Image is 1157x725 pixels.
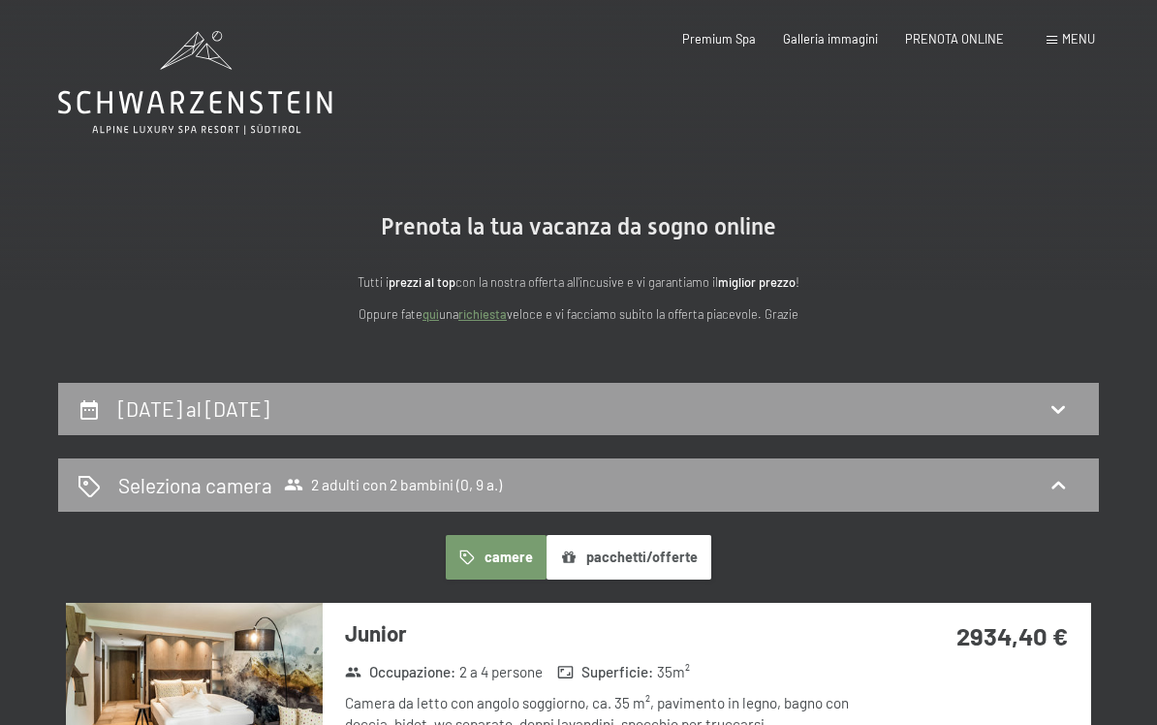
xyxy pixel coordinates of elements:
[345,662,455,682] strong: Occupazione :
[389,274,455,290] strong: prezzi al top
[345,618,860,648] h3: Junior
[284,475,502,494] span: 2 adulti con 2 bambini (0, 9 a.)
[118,396,269,421] h2: [DATE] al [DATE]
[657,662,690,682] span: 35 m²
[1062,31,1095,47] span: Menu
[718,274,796,290] strong: miglior prezzo
[547,535,711,580] button: pacchetti/offerte
[446,535,547,580] button: camere
[422,306,439,322] a: quì
[905,31,1004,47] a: PRENOTA ONLINE
[557,662,653,682] strong: Superficie :
[459,662,543,682] span: 2 a 4 persone
[458,306,507,322] a: richiesta
[682,31,756,47] a: Premium Spa
[191,272,966,292] p: Tutti i con la nostra offerta all'incusive e vi garantiamo il !
[783,31,878,47] a: Galleria immagini
[381,213,776,240] span: Prenota la tua vacanza da sogno online
[191,304,966,324] p: Oppure fate una veloce e vi facciamo subito la offerta piacevole. Grazie
[118,471,272,499] h2: Seleziona camera
[956,620,1068,650] strong: 2934,40 €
